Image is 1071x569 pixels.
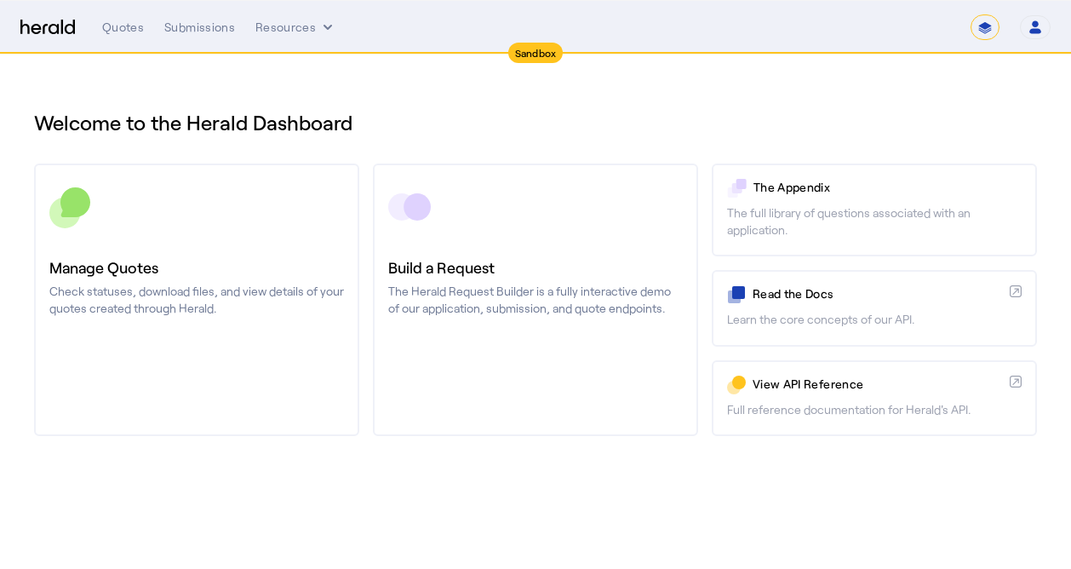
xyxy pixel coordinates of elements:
[164,19,235,36] div: Submissions
[712,164,1037,256] a: The AppendixThe full library of questions associated with an application.
[49,283,344,317] p: Check statuses, download files, and view details of your quotes created through Herald.
[508,43,564,63] div: Sandbox
[753,376,1003,393] p: View API Reference
[712,270,1037,346] a: Read the DocsLearn the core concepts of our API.
[388,256,683,279] h3: Build a Request
[49,256,344,279] h3: Manage Quotes
[727,204,1022,239] p: The full library of questions associated with an application.
[34,109,1037,136] h1: Welcome to the Herald Dashboard
[388,283,683,317] p: The Herald Request Builder is a fully interactive demo of our application, submission, and quote ...
[34,164,359,436] a: Manage QuotesCheck statuses, download files, and view details of your quotes created through Herald.
[712,360,1037,436] a: View API ReferenceFull reference documentation for Herald's API.
[102,19,144,36] div: Quotes
[255,19,336,36] button: Resources dropdown menu
[727,311,1022,328] p: Learn the core concepts of our API.
[753,285,1003,302] p: Read the Docs
[727,401,1022,418] p: Full reference documentation for Herald's API.
[753,179,1022,196] p: The Appendix
[373,164,698,436] a: Build a RequestThe Herald Request Builder is a fully interactive demo of our application, submiss...
[20,20,75,36] img: Herald Logo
